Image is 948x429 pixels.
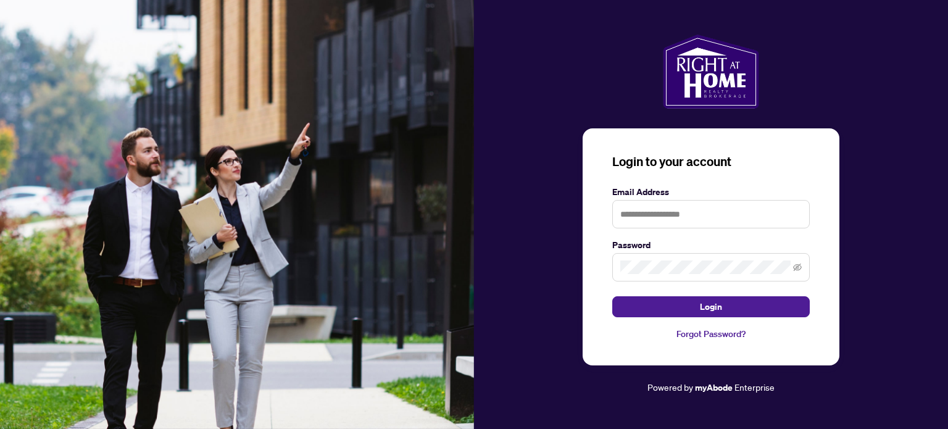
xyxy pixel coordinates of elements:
h3: Login to your account [612,153,810,170]
label: Password [612,238,810,252]
a: Forgot Password? [612,327,810,341]
span: Enterprise [734,381,775,393]
span: eye-invisible [793,263,802,272]
label: Email Address [612,185,810,199]
img: ma-logo [663,35,759,109]
button: Login [612,296,810,317]
span: Powered by [647,381,693,393]
a: myAbode [695,381,733,394]
span: Login [700,297,722,317]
